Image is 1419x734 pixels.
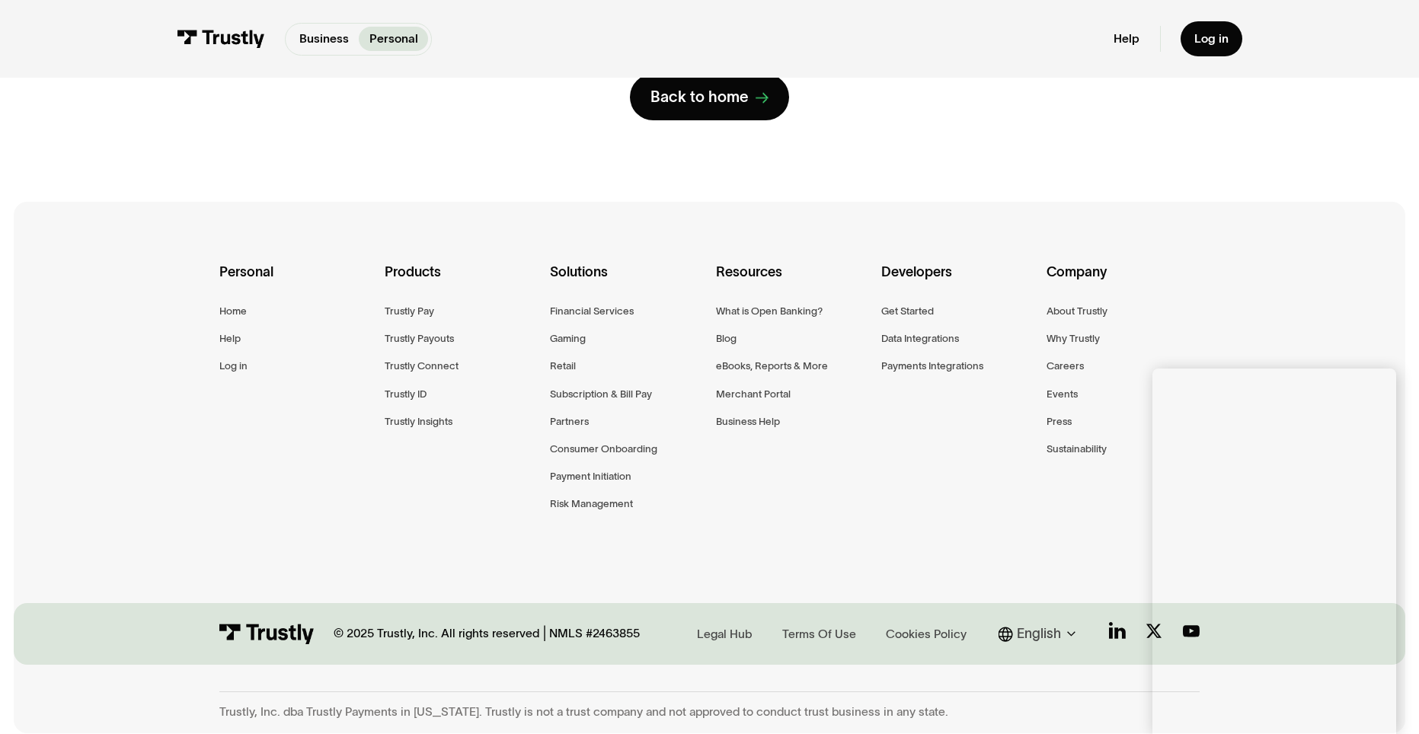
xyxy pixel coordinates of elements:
[550,358,576,375] a: Retail
[299,30,349,47] p: Business
[550,330,586,348] a: Gaming
[549,626,640,641] div: NMLS #2463855
[999,624,1082,644] div: English
[886,626,967,643] div: Cookies Policy
[697,626,752,643] div: Legal Hub
[650,88,749,107] div: Back to home
[782,626,856,643] div: Terms Of Use
[1152,369,1396,734] iframe: Chat Window
[881,261,1034,304] div: Developers
[550,261,703,304] div: Solutions
[1181,21,1242,57] a: Log in
[881,623,972,644] a: Cookies Policy
[177,30,264,48] img: Trustly Logo
[1047,441,1107,458] a: Sustainability
[550,496,633,513] a: Risk Management
[1047,358,1084,375] a: Careers
[716,358,828,375] a: eBooks, Reports & More
[219,303,247,321] a: Home
[716,386,791,404] a: Merchant Portal
[369,30,418,47] p: Personal
[630,74,789,120] a: Back to home
[692,623,757,644] a: Legal Hub
[716,413,780,431] a: Business Help
[716,261,869,304] div: Resources
[881,358,983,375] a: Payments Integrations
[716,330,737,348] a: Blog
[359,27,428,51] a: Personal
[1047,261,1200,304] div: Company
[219,358,248,375] a: Log in
[1194,31,1229,46] div: Log in
[219,261,372,304] div: Personal
[385,303,434,321] a: Trustly Pay
[1114,31,1139,46] a: Help
[881,330,959,348] a: Data Integrations
[1047,386,1078,404] a: Events
[1017,624,1061,644] div: English
[1047,303,1107,321] a: About Trustly
[219,330,241,348] a: Help
[219,624,314,644] img: Trustly Logo
[385,261,538,304] div: Products
[550,441,657,458] a: Consumer Onboarding
[550,413,589,431] a: Partners
[289,27,360,51] a: Business
[550,303,634,321] a: Financial Services
[543,624,546,644] div: |
[1047,330,1100,348] a: Why Trustly
[385,386,427,404] a: Trustly ID
[385,358,459,375] a: Trustly Connect
[385,413,452,431] a: Trustly Insights
[1047,413,1072,431] a: Press
[219,704,1200,720] div: Trustly, Inc. dba Trustly Payments in [US_STATE]. Trustly is not a trust company and not approved...
[777,623,861,644] a: Terms Of Use
[550,468,631,486] a: Payment Initiation
[385,330,454,348] a: Trustly Payouts
[334,626,539,641] div: © 2025 Trustly, Inc. All rights reserved
[881,303,934,321] a: Get Started
[716,303,823,321] a: What is Open Banking?
[550,386,652,404] a: Subscription & Bill Pay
